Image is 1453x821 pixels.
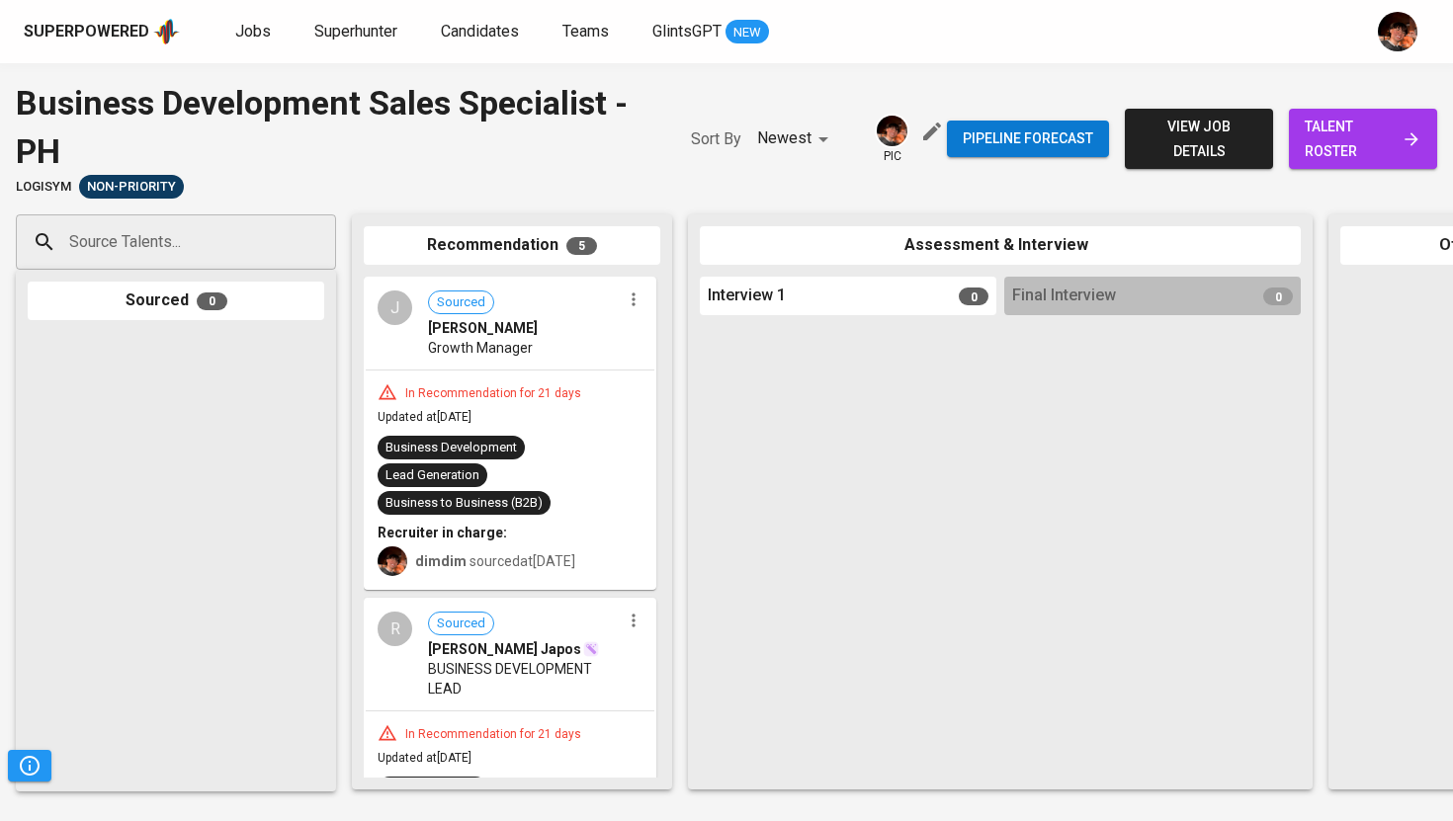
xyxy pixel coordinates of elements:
[24,21,149,43] div: Superpowered
[700,226,1301,265] div: Assessment & Interview
[235,20,275,44] a: Jobs
[429,615,493,633] span: Sourced
[314,20,401,44] a: Superhunter
[1012,285,1116,307] span: Final Interview
[16,79,651,175] div: Business Development Sales Specialist - PH
[1141,115,1257,163] span: view job details
[79,178,184,197] span: Non-Priority
[875,114,909,165] div: pic
[652,22,722,41] span: GlintsGPT
[1378,12,1417,51] img: diemas@glints.com
[652,20,769,44] a: GlintsGPT NEW
[562,20,613,44] a: Teams
[562,22,609,41] span: Teams
[325,240,329,244] button: Open
[378,612,412,646] div: R
[583,641,599,657] img: magic_wand.svg
[153,17,180,46] img: app logo
[397,726,589,743] div: In Recommendation for 21 days
[566,237,597,255] span: 5
[428,639,581,659] span: [PERSON_NAME] Japos
[385,466,479,485] div: Lead Generation
[959,287,988,305] span: 0
[197,292,227,310] span: 0
[415,553,467,569] b: dimdim
[378,751,471,765] span: Updated at [DATE]
[16,178,71,197] span: LogiSYM
[28,282,324,320] div: Sourced
[691,127,741,151] p: Sort By
[235,22,271,41] span: Jobs
[397,385,589,402] div: In Recommendation for 21 days
[378,410,471,424] span: Updated at [DATE]
[378,546,407,576] img: diemas@glints.com
[8,750,51,781] button: Pipeline Triggers
[364,277,656,590] div: JSourced[PERSON_NAME]Growth ManagerIn Recommendation for 21 daysUpdated at[DATE]Business Developm...
[24,17,180,46] a: Superpoweredapp logo
[385,439,517,457] div: Business Development
[441,22,519,41] span: Candidates
[378,525,507,540] b: Recruiter in charge:
[441,20,523,44] a: Candidates
[428,318,538,338] span: [PERSON_NAME]
[79,175,184,199] div: Pending Client’s Feedback, Sufficient Talents in Pipeline
[364,226,660,265] div: Recommendation
[757,121,835,157] div: Newest
[1263,287,1293,305] span: 0
[1125,109,1273,169] button: view job details
[708,285,786,307] span: Interview 1
[1305,115,1421,163] span: talent roster
[428,338,533,358] span: Growth Manager
[314,22,397,41] span: Superhunter
[429,293,493,312] span: Sourced
[947,121,1109,157] button: Pipeline forecast
[428,659,621,698] span: BUSINESS DEVELOPMENT LEAD
[385,494,543,513] div: Business to Business (B2B)
[726,23,769,42] span: NEW
[415,553,575,569] span: sourced at [DATE]
[963,126,1093,151] span: Pipeline forecast
[378,290,412,325] div: J
[877,116,907,146] img: diemas@glints.com
[757,126,812,150] p: Newest
[1289,109,1437,169] a: talent roster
